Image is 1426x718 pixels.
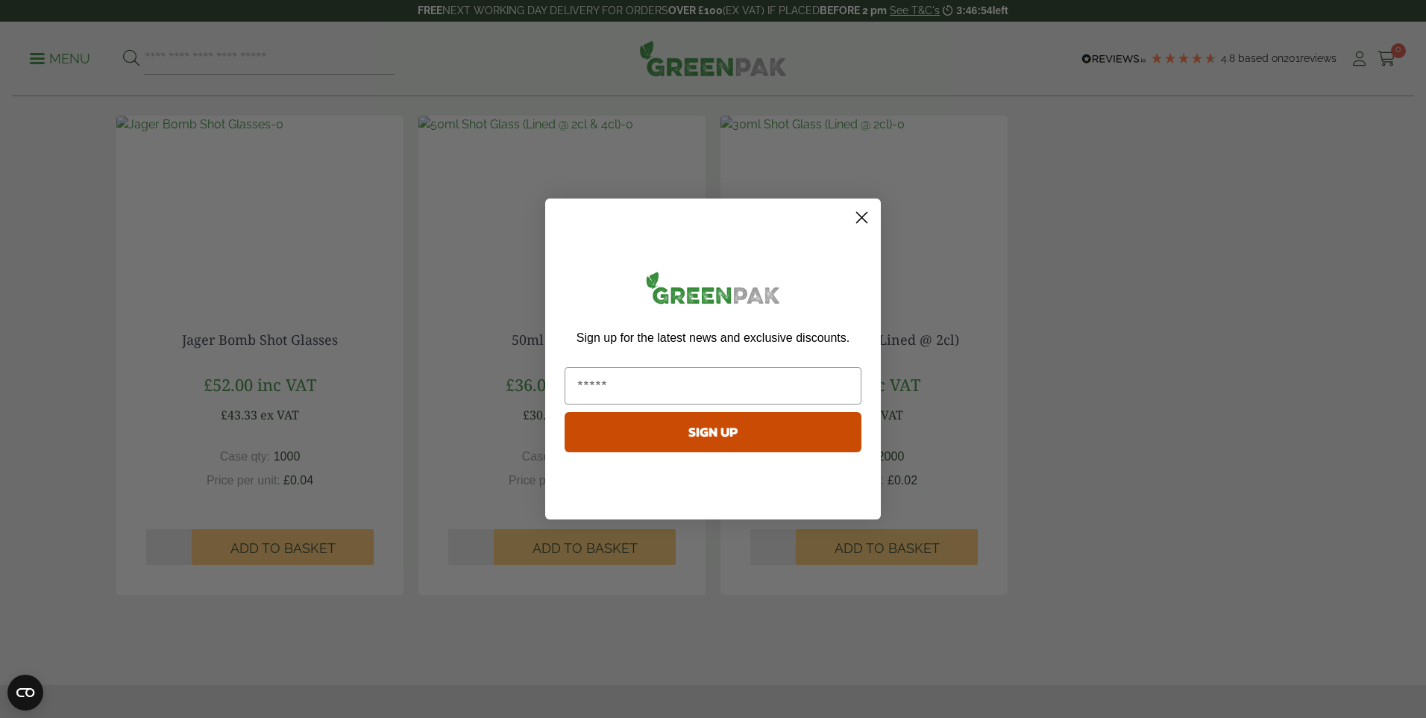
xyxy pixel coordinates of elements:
button: Close dialog [849,205,875,231]
span: Sign up for the latest news and exclusive discounts. [577,331,849,344]
img: greenpak_logo [565,266,861,316]
button: SIGN UP [565,412,861,452]
button: Open CMP widget [7,675,43,711]
input: Email [565,367,861,405]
